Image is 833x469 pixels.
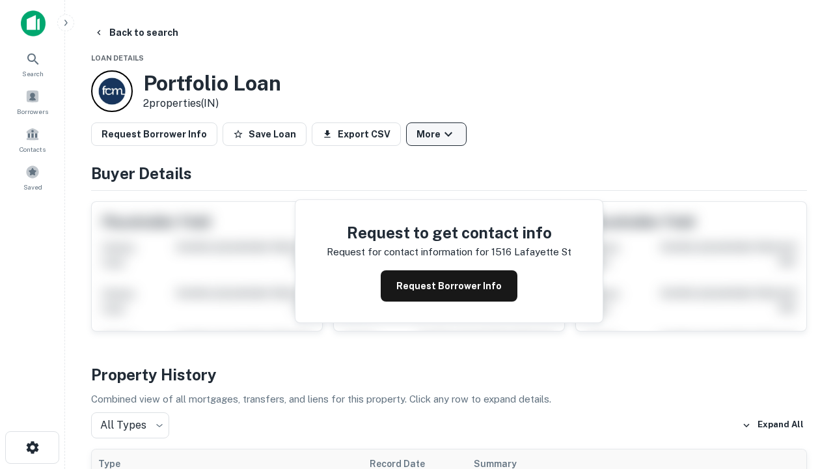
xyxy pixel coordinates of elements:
span: Search [22,68,44,79]
h4: Buyer Details [91,162,807,185]
img: capitalize-icon.png [21,10,46,36]
button: More [406,122,467,146]
span: Saved [23,182,42,192]
h4: Property History [91,363,807,386]
p: 1516 lafayette st [491,244,571,260]
button: Request Borrower Info [91,122,217,146]
span: Contacts [20,144,46,154]
iframe: Chat Widget [768,323,833,386]
a: Saved [4,160,61,195]
p: Combined view of all mortgages, transfers, and liens for this property. Click any row to expand d... [91,391,807,407]
button: Back to search [89,21,184,44]
div: All Types [91,412,169,438]
h3: Portfolio Loan [143,71,281,96]
p: Request for contact information for [327,244,489,260]
p: 2 properties (IN) [143,96,281,111]
span: Borrowers [17,106,48,117]
button: Save Loan [223,122,307,146]
a: Search [4,46,61,81]
a: Borrowers [4,84,61,119]
button: Request Borrower Info [381,270,517,302]
span: Loan Details [91,54,144,62]
button: Export CSV [312,122,401,146]
button: Expand All [739,416,807,435]
h4: Request to get contact info [327,221,571,244]
a: Contacts [4,122,61,157]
